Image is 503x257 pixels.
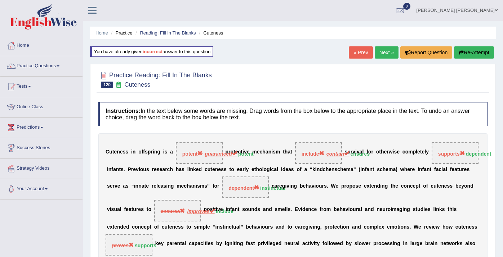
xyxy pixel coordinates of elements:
b: a [274,166,277,172]
b: o [140,166,143,172]
b: f [111,166,113,172]
b: s [273,149,276,155]
b: i [314,183,316,189]
b: f [450,166,452,172]
b: n [331,166,335,172]
b: s [335,166,338,172]
b: c [184,183,187,189]
b: i [270,166,271,172]
b: t [241,149,242,155]
b: h [383,166,386,172]
b: a [304,166,307,172]
b: b [300,183,303,189]
b: ” [353,166,356,172]
b: e [257,149,260,155]
b: d [199,166,202,172]
b: e [235,149,238,155]
b: t [112,149,114,155]
b: s [107,183,110,189]
b: o [346,183,350,189]
b: g [282,183,285,189]
b: r [387,149,388,155]
span: Drop target [295,142,342,164]
b: t [290,149,292,155]
b: s [145,149,148,155]
b: a [240,166,242,172]
b: c [439,166,442,172]
b: d [282,166,286,172]
b: v [357,149,360,155]
b: e [153,183,156,189]
b: d [320,166,323,172]
b: a [454,166,457,172]
b: f [300,166,302,172]
b: s [197,183,200,189]
b: e [335,183,338,189]
b: n [135,183,139,189]
b: a [360,149,362,155]
a: Success Stories [0,138,83,156]
b: v [286,183,289,189]
b: a [266,149,268,155]
span: Drop target [432,142,478,164]
b: n [291,183,294,189]
b: f [143,149,145,155]
b: s [125,149,128,155]
b: n [133,149,136,155]
b: e [407,166,410,172]
b: n [268,149,272,155]
b: h [404,166,408,172]
b: ( [359,166,361,172]
b: i [285,183,286,189]
b: e [117,183,120,189]
b: t [233,149,235,155]
button: Report Question [400,46,452,59]
b: g [157,149,160,155]
b: y [426,149,429,155]
b: e [146,183,149,189]
b: n [192,183,196,189]
b: s [204,183,207,189]
b: a [443,166,446,172]
b: e [464,166,467,172]
b: o [138,149,142,155]
b: l [277,166,278,172]
b: h [187,183,190,189]
b: ” [207,183,210,189]
b: a [288,166,291,172]
b: r [242,166,244,172]
b: w [400,166,404,172]
b: incorrect [143,49,163,54]
b: h [256,166,259,172]
b: t [457,166,459,172]
b: f [142,149,143,155]
b: i [355,149,357,155]
b: p [413,149,416,155]
b: c [205,166,208,172]
b: w [389,149,393,155]
b: a [366,166,369,172]
a: « Prev [349,46,373,59]
b: h [176,166,179,172]
b: g [171,183,174,189]
b: e [384,149,387,155]
span: Drop target [222,176,269,198]
b: v [136,166,139,172]
b: s [221,166,224,172]
b: c [380,166,383,172]
b: v [115,183,117,189]
b: C [106,149,109,155]
b: e [303,183,306,189]
b: P [128,166,131,172]
b: e [247,149,250,155]
b: s [324,183,327,189]
b: t [430,166,432,172]
b: o [259,166,262,172]
b: o [316,183,319,189]
b: e [397,149,400,155]
a: Online Class [0,97,83,115]
span: 120 [101,82,113,88]
b: t [230,166,231,172]
b: e [181,183,184,189]
b: c [238,149,241,155]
